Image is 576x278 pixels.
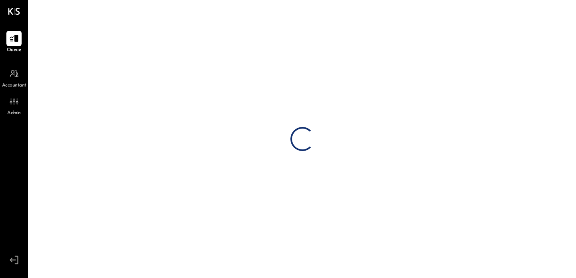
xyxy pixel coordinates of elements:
[0,66,28,89] a: Accountant
[7,110,21,117] span: Admin
[2,82,26,89] span: Accountant
[0,31,28,54] a: Queue
[0,94,28,117] a: Admin
[7,47,22,54] span: Queue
